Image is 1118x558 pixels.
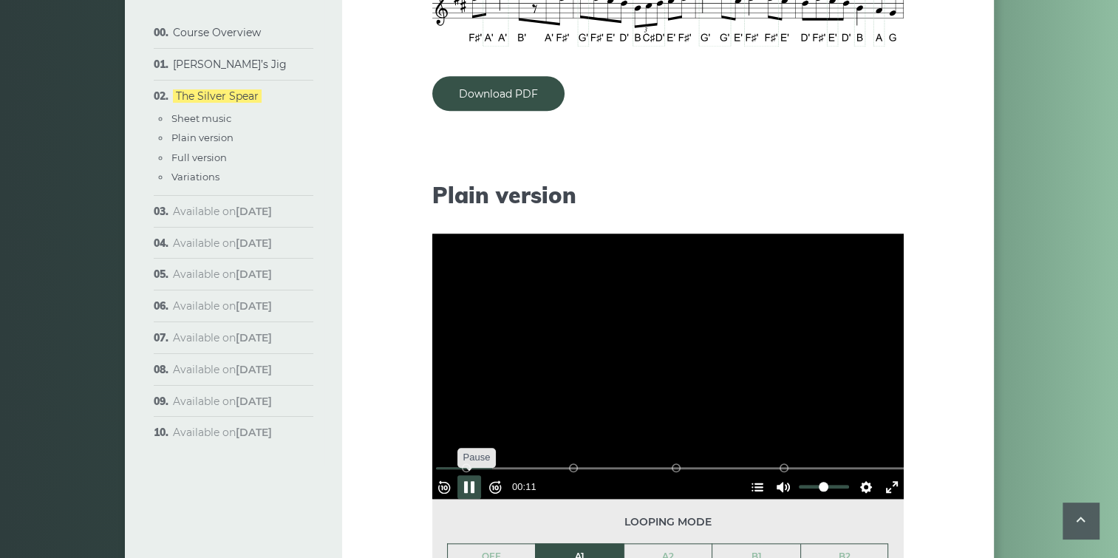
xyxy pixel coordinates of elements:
a: Download PDF [432,76,565,111]
strong: [DATE] [236,426,272,439]
strong: [DATE] [236,268,272,281]
a: Variations [171,171,219,183]
span: Available on [173,426,272,439]
h2: Plain version [432,182,904,208]
span: Available on [173,395,272,408]
a: Plain version [171,132,234,143]
a: Sheet music [171,112,231,124]
a: Course Overview [173,26,261,39]
a: The Silver Spear [173,89,262,103]
span: Looping mode [447,514,889,531]
strong: [DATE] [236,299,272,313]
span: Available on [173,205,272,218]
strong: [DATE] [236,205,272,218]
span: Available on [173,299,272,313]
span: Available on [173,363,272,376]
strong: [DATE] [236,331,272,344]
span: Available on [173,331,272,344]
a: [PERSON_NAME]’s Jig [173,58,287,71]
a: Full version [171,152,227,163]
strong: [DATE] [236,395,272,408]
strong: [DATE] [236,363,272,376]
span: Available on [173,237,272,250]
strong: [DATE] [236,237,272,250]
span: Available on [173,268,272,281]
